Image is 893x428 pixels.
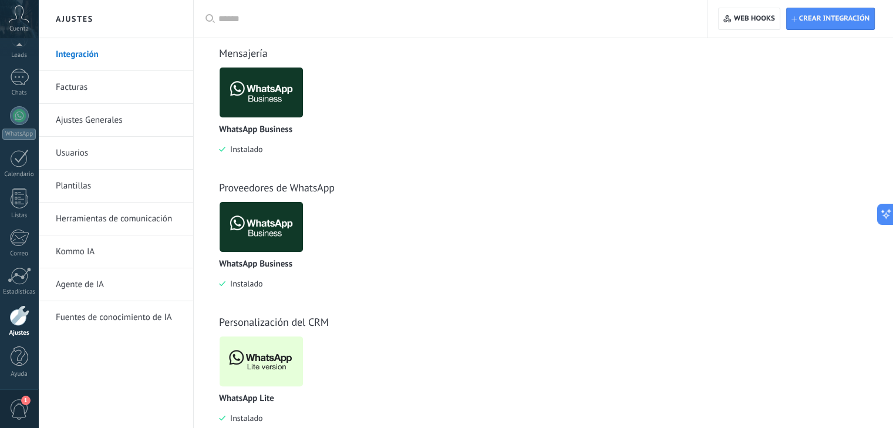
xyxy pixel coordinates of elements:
li: Usuarios [38,137,193,170]
a: Facturas [56,71,181,104]
a: Ajustes Generales [56,104,181,137]
li: Herramientas de comunicación [38,203,193,235]
a: Mensajería [219,46,268,60]
div: Chats [2,89,36,97]
li: Plantillas [38,170,193,203]
div: Estadísticas [2,288,36,296]
li: Agente de IA [38,268,193,301]
span: Instalado [225,144,262,154]
div: WhatsApp Business [219,201,312,306]
div: Ayuda [2,370,36,378]
img: logo_main.png [220,64,303,121]
div: Correo [2,250,36,258]
a: Proveedores de WhatsApp [219,181,335,194]
img: logo_main.png [220,198,303,255]
a: Plantillas [56,170,181,203]
div: WhatsApp Business [219,67,312,172]
div: Listas [2,212,36,220]
button: Web hooks [718,8,780,30]
a: Integración [56,38,181,71]
a: Fuentes de conocimiento de IA [56,301,181,334]
li: Facturas [38,71,193,104]
span: 1 [21,396,31,405]
a: Herramientas de comunicación [56,203,181,235]
a: Personalización del CRM [219,315,329,329]
span: Instalado [225,413,262,423]
button: Crear integración [786,8,875,30]
img: logo_main.png [220,333,303,390]
p: WhatsApp Business [219,260,292,269]
li: Kommo IA [38,235,193,268]
li: Fuentes de conocimiento de IA [38,301,193,333]
a: Usuarios [56,137,181,170]
p: WhatsApp Business [219,125,292,135]
li: Ajustes Generales [38,104,193,137]
span: Cuenta [9,25,29,33]
span: Instalado [225,278,262,289]
div: WhatsApp [2,129,36,140]
div: Ajustes [2,329,36,337]
a: Kommo IA [56,235,181,268]
p: WhatsApp Lite [219,394,274,404]
a: Agente de IA [56,268,181,301]
li: Integración [38,38,193,71]
span: Web hooks [734,14,775,23]
span: Crear integración [799,14,870,23]
div: Calendario [2,171,36,178]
